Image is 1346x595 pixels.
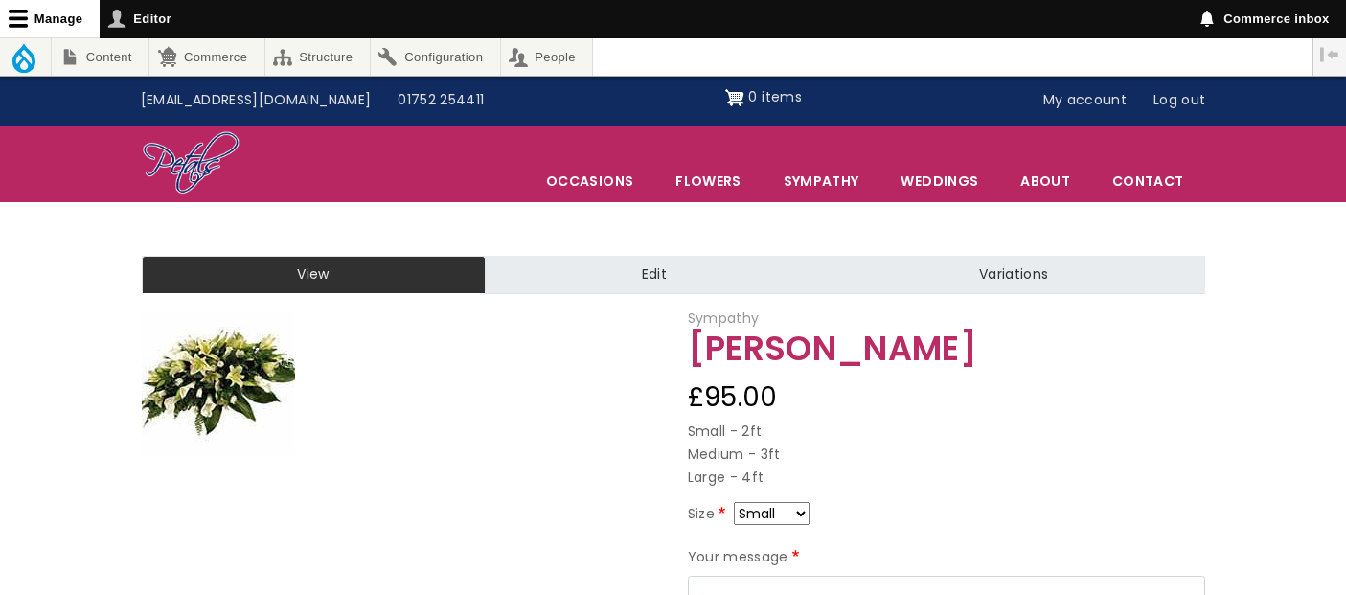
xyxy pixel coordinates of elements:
a: 01752 254411 [384,82,497,119]
span: Sympathy [688,309,760,328]
a: About [1000,161,1090,201]
img: Shopping cart [725,82,744,113]
a: Shopping cart 0 items [725,82,802,113]
img: Home [142,130,240,197]
a: Flowers [655,161,761,201]
a: Edit [486,256,823,294]
a: Commerce [149,38,263,76]
label: Size [688,503,730,526]
h1: [PERSON_NAME] [688,331,1205,368]
label: Your message [688,546,804,569]
span: 0 items [748,87,801,106]
a: Content [52,38,148,76]
span: Occasions [526,161,653,201]
button: Vertical orientation [1313,38,1346,71]
a: Contact [1092,161,1203,201]
a: Configuration [371,38,500,76]
img: Lily Spray [142,311,295,455]
a: People [501,38,593,76]
a: Structure [265,38,370,76]
a: My account [1030,82,1141,119]
nav: Tabs [127,256,1220,294]
a: Sympathy [764,161,879,201]
a: Log out [1140,82,1219,119]
a: View [142,256,486,294]
div: £95.00 [688,375,1205,421]
p: Small - 2ft Medium - 3ft Large - 4ft [688,421,1205,490]
span: Weddings [880,161,998,201]
a: Variations [823,256,1204,294]
a: [EMAIL_ADDRESS][DOMAIN_NAME] [127,82,385,119]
